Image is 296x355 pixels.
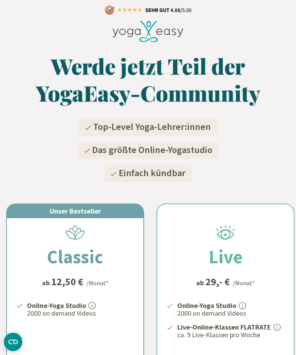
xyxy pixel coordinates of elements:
span: Top-Level Yoga-Lehrer:innen [93,120,211,134]
button: CMP-Widget öffnen [4,333,22,351]
span: ab [42,278,51,288]
strong: Online-Yoga Studio [177,301,236,310]
h1: Werde jetzt Teil der YogaEasy-Community [18,52,277,106]
div: 29,- € [205,277,230,287]
strong: Live-Online-Klassen FLATRATE [177,323,271,331]
p: 2000 on demand Videos [177,309,284,318]
span: Das größte Online-Yogastudio [92,143,212,157]
div: 12,50 € [51,277,83,287]
p: ca. 9 Live-Klassen pro Woche [177,330,284,340]
span: Einfach kündbar [119,167,185,180]
strong: Online-Yoga Studio [27,301,86,310]
h2: Classic [29,243,122,271]
div: /Monat* [233,278,255,288]
p: 2000 on demand Videos [27,309,134,318]
span: Unser Bestseller [50,207,101,215]
h2: Live [190,243,261,271]
div: /Monat* [86,278,109,288]
span: ab [196,278,205,288]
